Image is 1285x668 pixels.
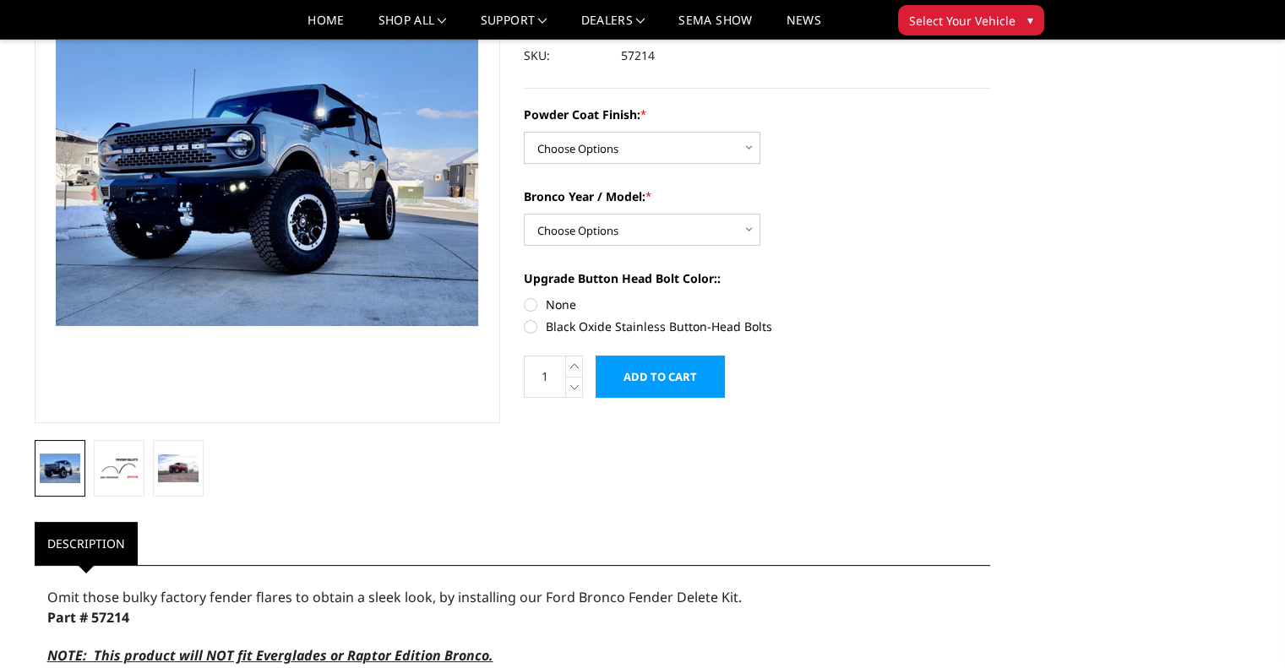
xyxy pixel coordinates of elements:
[47,588,742,606] span: Omit those bulky factory fender flares to obtain a sleek look, by installing our Ford Bronco Fend...
[158,454,199,481] img: Bronco Fender Delete Kit
[786,14,820,39] a: News
[524,269,990,287] label: Upgrade Button Head Bolt Color::
[898,5,1044,35] button: Select Your Vehicle
[909,12,1015,30] span: Select Your Vehicle
[99,457,139,480] img: Bronco Fender Delete Kit
[378,14,447,39] a: shop all
[524,187,990,205] label: Bronco Year / Model:
[481,14,547,39] a: Support
[581,14,645,39] a: Dealers
[621,41,655,71] dd: 57214
[1027,11,1033,29] span: ▾
[596,356,725,398] input: Add to Cart
[35,522,138,565] a: Description
[47,646,493,665] span: NOTE: This product will NOT fit Everglades or Raptor Edition Bronco.
[524,41,608,71] dt: SKU:
[1201,587,1285,668] iframe: Chat Widget
[308,14,344,39] a: Home
[678,14,752,39] a: SEMA Show
[40,453,80,484] img: Bronco Fender Delete Kit
[524,318,990,335] label: Black Oxide Stainless Button-Head Bolts
[524,106,990,123] label: Powder Coat Finish:
[47,608,129,627] span: Part # 57214
[524,296,990,313] label: None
